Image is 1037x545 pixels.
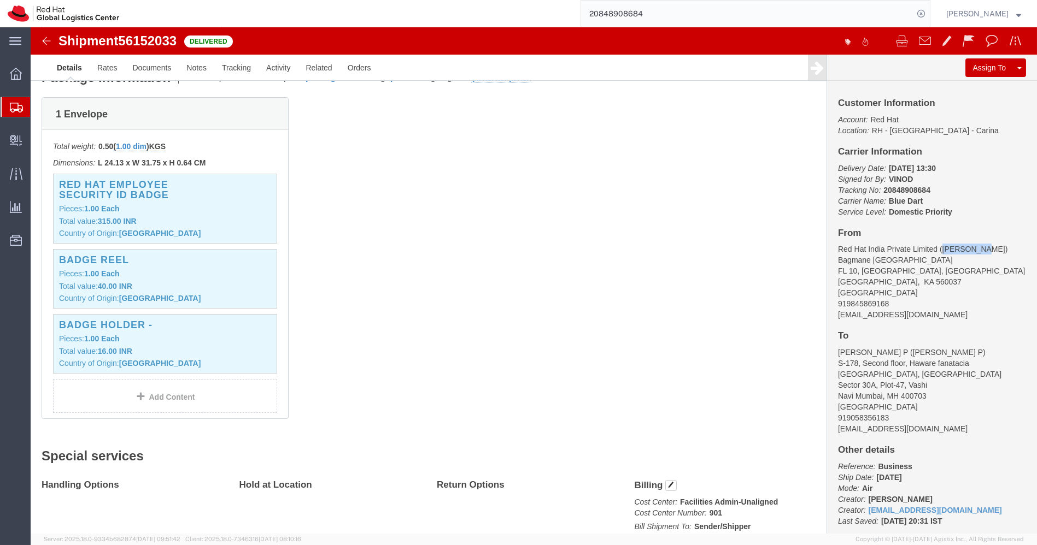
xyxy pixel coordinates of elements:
[44,536,180,542] span: Server: 2025.18.0-9334b682874
[946,8,1009,20] span: Nilesh Shinde
[8,5,119,22] img: logo
[581,1,913,27] input: Search for shipment number, reference number
[185,536,301,542] span: Client: 2025.18.0-7346316
[136,536,180,542] span: [DATE] 09:51:42
[946,7,1022,20] button: [PERSON_NAME]
[856,535,1024,544] span: Copyright © [DATE]-[DATE] Agistix Inc., All Rights Reserved
[259,536,301,542] span: [DATE] 08:10:16
[31,27,1037,534] iframe: FS Legacy Container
